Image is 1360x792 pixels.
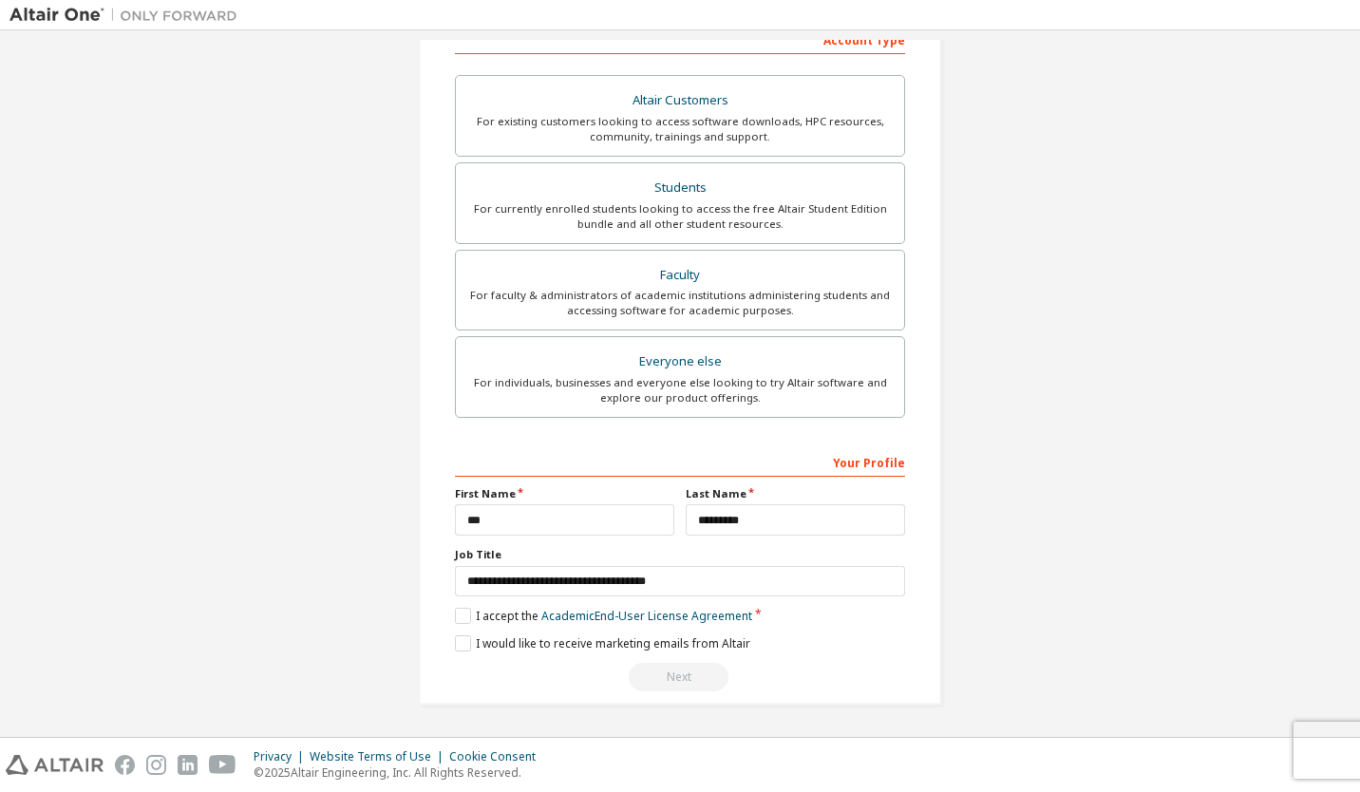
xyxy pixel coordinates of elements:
[178,755,198,775] img: linkedin.svg
[467,175,893,201] div: Students
[6,755,104,775] img: altair_logo.svg
[455,635,750,651] label: I would like to receive marketing emails from Altair
[467,349,893,375] div: Everyone else
[146,755,166,775] img: instagram.svg
[467,87,893,114] div: Altair Customers
[9,6,247,25] img: Altair One
[455,663,905,691] div: Read and acccept EULA to continue
[541,608,752,624] a: Academic End-User License Agreement
[686,486,905,501] label: Last Name
[455,608,752,624] label: I accept the
[467,114,893,144] div: For existing customers looking to access software downloads, HPC resources, community, trainings ...
[455,446,905,477] div: Your Profile
[467,262,893,289] div: Faculty
[254,764,547,781] p: © 2025 Altair Engineering, Inc. All Rights Reserved.
[455,24,905,54] div: Account Type
[467,288,893,318] div: For faculty & administrators of academic institutions administering students and accessing softwa...
[455,486,674,501] label: First Name
[254,749,310,764] div: Privacy
[449,749,547,764] div: Cookie Consent
[467,201,893,232] div: For currently enrolled students looking to access the free Altair Student Edition bundle and all ...
[455,547,905,562] label: Job Title
[310,749,449,764] div: Website Terms of Use
[115,755,135,775] img: facebook.svg
[467,375,893,405] div: For individuals, businesses and everyone else looking to try Altair software and explore our prod...
[209,755,236,775] img: youtube.svg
